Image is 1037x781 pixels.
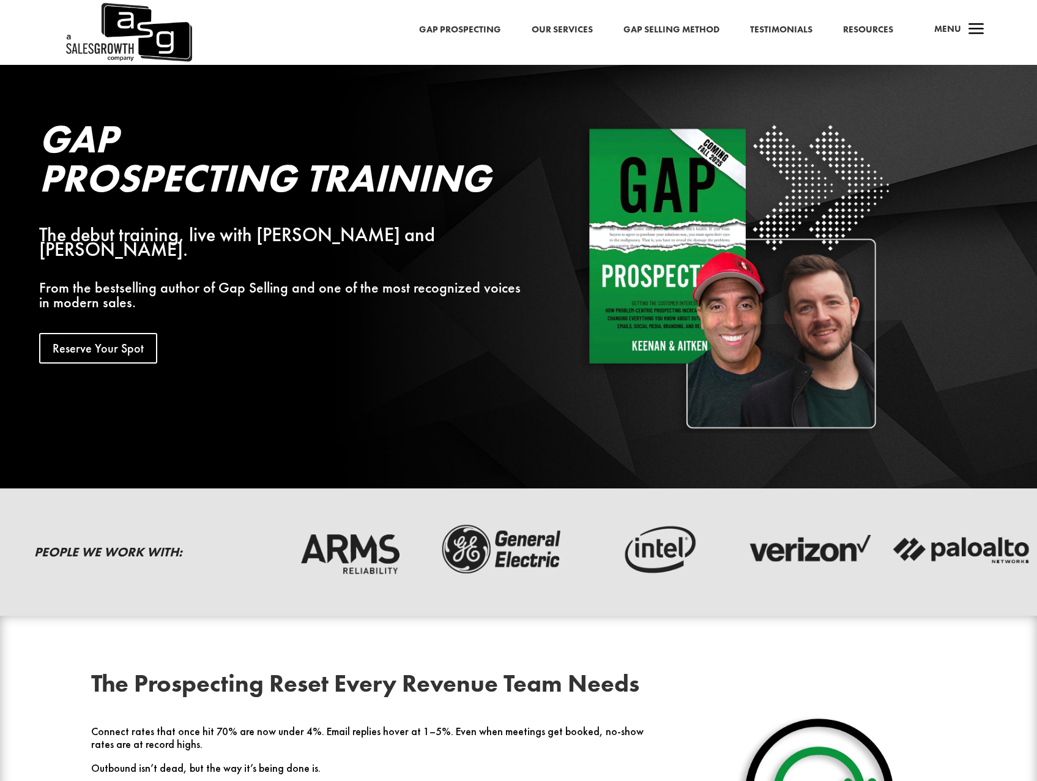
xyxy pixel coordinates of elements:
h2: The Prospecting Reset Every Revenue Team Needs [91,671,645,702]
a: Gap Selling Method [623,22,719,38]
span: a [964,18,989,42]
a: Resources [843,22,893,38]
p: Connect rates that once hit 70% are now under 4%. Email replies hover at 1–5%. Even when meetings... [91,725,645,762]
a: Reserve Your Spot [39,333,157,364]
img: intel-logo-dark [585,521,726,578]
img: Square White - Shadow [581,119,894,433]
p: From the bestselling author of Gap Selling and one of the most recognized voices in modern sales. [39,280,533,310]
div: The debut training, live with [PERSON_NAME] and [PERSON_NAME]. [39,228,533,257]
img: palato-networks-logo-dark [891,521,1032,578]
a: Gap Prospecting [419,22,501,38]
h2: Gap Prospecting Training [39,119,533,204]
a: Testimonials [750,22,812,38]
span: Menu [934,23,961,35]
img: arms-reliability-logo-dark [280,521,420,578]
img: ge-logo-dark [433,521,573,578]
img: verizon-logo-dark [738,521,879,578]
a: Our Services [532,22,593,38]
